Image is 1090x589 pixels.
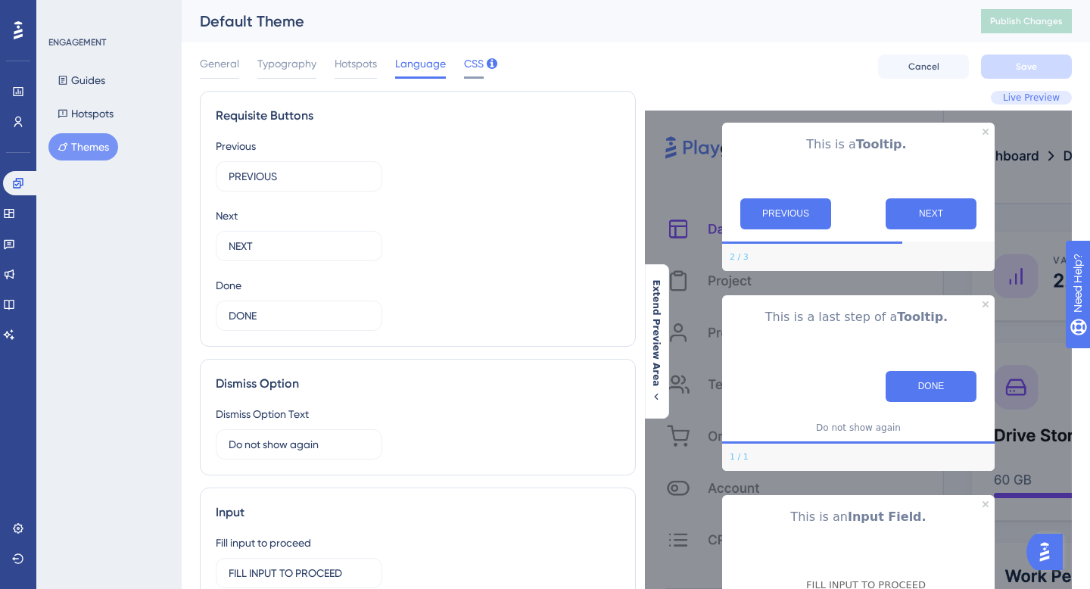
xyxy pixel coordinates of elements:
span: Extend Preview Area [650,279,662,386]
div: Fill input to proceed [216,534,311,552]
p: This is a [734,135,983,154]
input: Dismiss Option Text [229,436,369,453]
div: Previous [216,137,256,155]
button: Themes [48,133,118,160]
button: Hotspots [48,100,123,127]
b: Tooltip. [856,137,907,151]
span: Hotspots [335,55,377,73]
div: Dismiss Option Text [216,405,309,423]
div: Dismiss Option [216,375,620,393]
button: Publish Changes [981,9,1072,33]
iframe: UserGuiding AI Assistant Launcher [1026,529,1072,575]
b: Input Field. [848,510,926,524]
span: Typography [257,55,316,73]
span: Language [395,55,446,73]
span: CSS [464,55,484,73]
div: ENGAGEMENT [48,36,106,48]
button: Previous [740,198,831,229]
div: Input [216,503,620,522]
input: Next [229,238,369,254]
input: Fill input to proceed [229,565,369,581]
div: Close Preview [983,501,989,507]
div: Close Preview [983,129,989,135]
div: Done [216,276,241,294]
input: Done [229,307,369,324]
div: Next [216,207,238,225]
div: Step 1 of 1 [730,451,749,463]
b: Tooltip. [897,310,948,324]
button: Guides [48,67,114,94]
span: Publish Changes [990,15,1063,27]
button: Cancel [878,55,969,79]
span: Need Help? [36,4,95,22]
div: Step 2 of 3 [730,251,749,263]
div: Do not show again [816,422,901,434]
p: This is an [734,507,983,527]
button: Save [981,55,1072,79]
button: Done [886,371,976,402]
div: Footer [722,244,995,271]
div: Requisite Buttons [216,107,620,125]
div: Close Preview [983,301,989,307]
div: Footer [722,444,995,471]
span: Live Preview [1003,92,1060,104]
div: Default Theme [200,11,943,32]
span: General [200,55,239,73]
span: Cancel [908,61,939,73]
p: This is a last step of a [734,307,983,327]
input: Previous [229,168,369,185]
button: Next [886,198,976,229]
span: Save [1016,61,1037,73]
button: Extend Preview Area [644,279,668,403]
